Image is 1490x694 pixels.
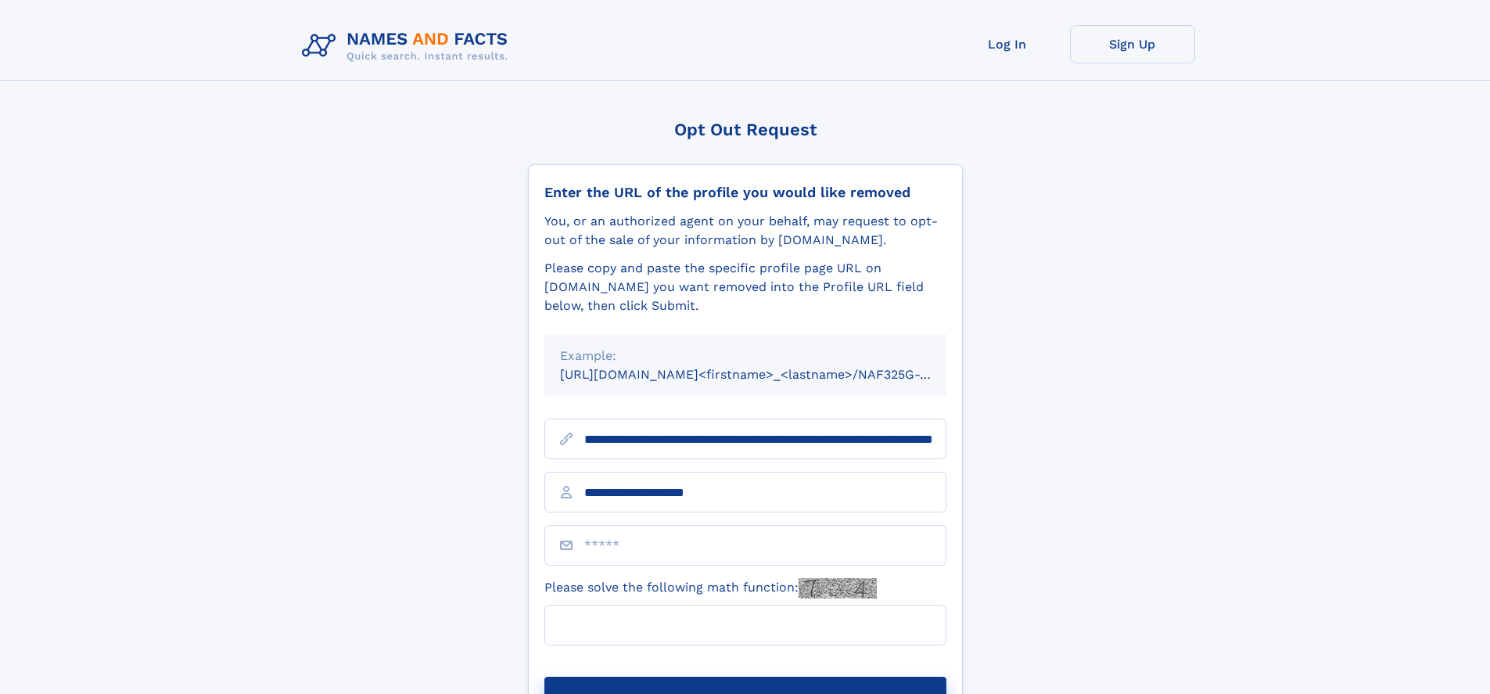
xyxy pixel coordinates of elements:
[528,120,963,139] div: Opt Out Request
[296,25,521,67] img: Logo Names and Facts
[560,367,976,382] small: [URL][DOMAIN_NAME]<firstname>_<lastname>/NAF325G-xxxxxxxx
[544,184,946,201] div: Enter the URL of the profile you would like removed
[560,347,931,365] div: Example:
[544,212,946,250] div: You, or an authorized agent on your behalf, may request to opt-out of the sale of your informatio...
[1070,25,1195,63] a: Sign Up
[945,25,1070,63] a: Log In
[544,578,877,599] label: Please solve the following math function:
[544,259,946,315] div: Please copy and paste the specific profile page URL on [DOMAIN_NAME] you want removed into the Pr...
